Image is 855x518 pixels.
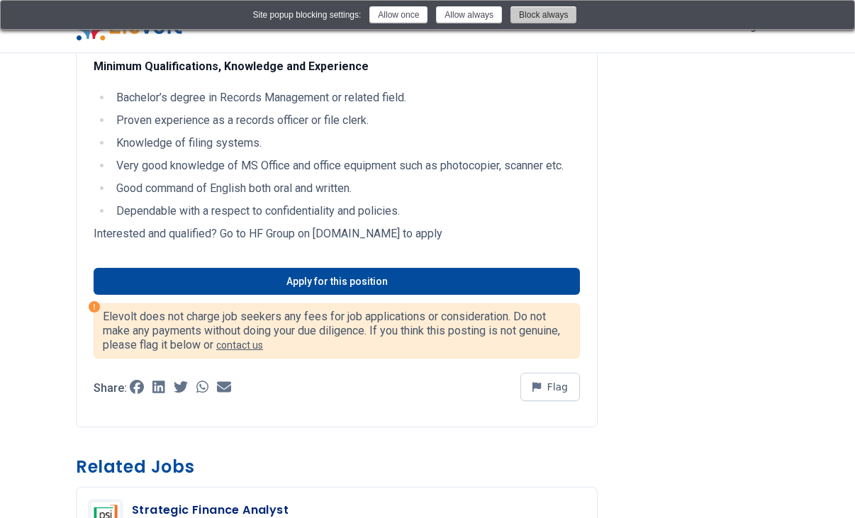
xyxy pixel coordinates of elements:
[112,135,580,152] li: Knowledge of filing systems.
[76,456,598,478] h3: Related Jobs
[369,6,428,23] button: Allow once
[112,203,580,220] li: Dependable with a respect to confidentiality and policies.
[103,310,571,352] p: Elevolt does not charge job seekers any fees for job applications or consideration. Do not make a...
[112,89,580,106] li: Bachelor’s degree in Records Management or related field.
[112,112,580,129] li: Proven experience as a records officer or file clerk.
[94,268,580,295] a: Apply for this position
[253,9,362,21] div: Site popup blocking settings:
[94,60,369,73] strong: Minimum Qualifications, Knowledge and Experience
[216,339,263,351] a: contact us
[94,383,127,394] p: Share:
[510,6,576,23] button: Block always
[520,373,580,401] button: Flag
[436,6,502,23] button: Allow always
[94,225,580,242] p: Interested and qualified? Go to HF Group on [DOMAIN_NAME] to apply
[112,180,580,197] li: Good command of English both oral and written.
[112,157,580,174] li: Very good knowledge of MS Office and office equipment such as photocopier, scanner etc.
